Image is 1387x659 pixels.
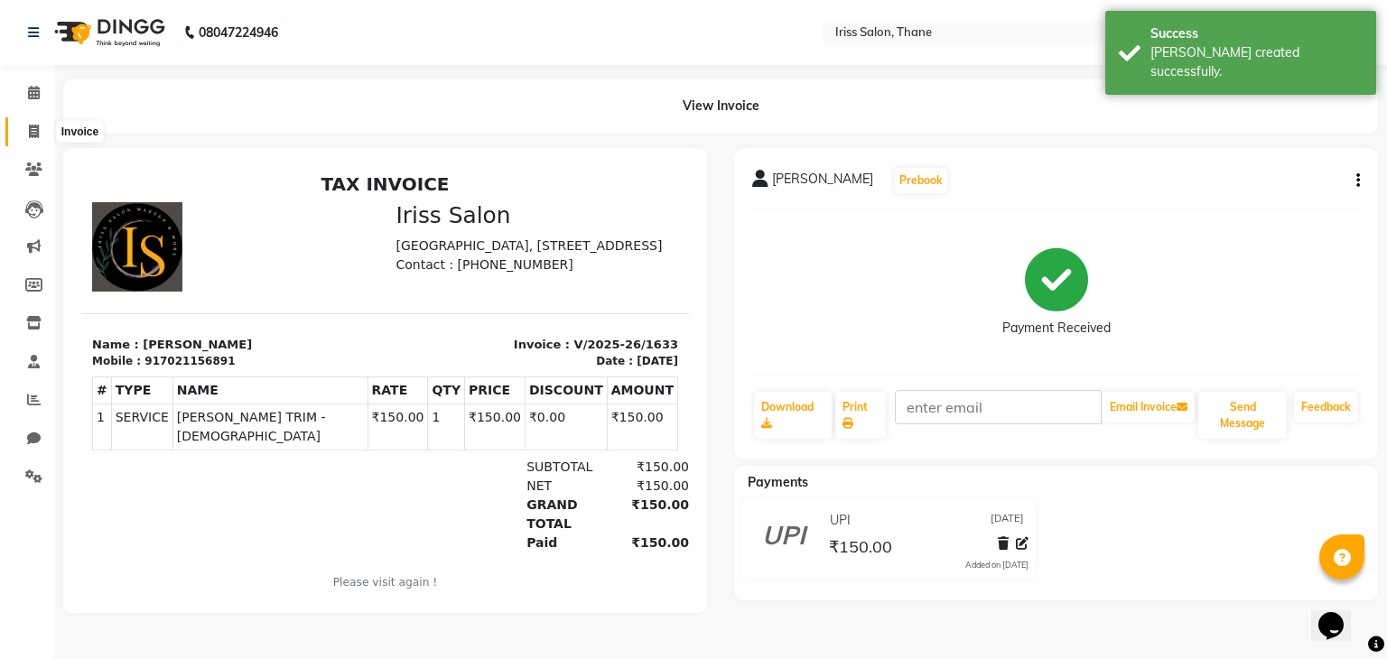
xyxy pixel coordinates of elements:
div: Payment Received [1002,319,1111,338]
a: Feedback [1294,392,1358,422]
td: SERVICE [30,238,91,284]
button: Send Message [1198,392,1287,439]
div: NET [434,311,521,329]
div: ₹150.00 [521,329,608,367]
p: Please visit again ! [11,408,597,424]
button: Email Invoice [1103,392,1195,422]
div: ₹150.00 [521,292,608,311]
th: PRICE [384,211,444,238]
th: DISCOUNT [443,211,526,238]
th: # [12,211,31,238]
p: [GEOGRAPHIC_DATA], [STREET_ADDRESS] [315,70,598,89]
h2: TAX INVOICE [11,7,597,29]
p: Contact : [PHONE_NUMBER] [315,89,598,108]
th: TYPE [30,211,91,238]
th: QTY [347,211,384,238]
b: 08047224946 [199,7,278,58]
iframe: chat widget [1311,587,1369,641]
td: ₹150.00 [526,238,596,284]
span: ₹150.00 [829,536,892,562]
span: Payments [748,474,808,490]
div: Date : [515,187,552,203]
div: Paid [434,367,521,386]
div: Invoice [57,121,103,143]
div: Mobile : [11,187,60,203]
div: 917021156891 [63,187,154,203]
p: Invoice : V/2025-26/1633 [315,170,598,188]
th: RATE [286,211,347,238]
td: ₹150.00 [384,238,444,284]
h3: Iriss Salon [315,36,598,63]
div: Success [1150,24,1363,43]
a: Download [754,392,832,439]
div: [DATE] [555,187,597,203]
td: 1 [12,238,31,284]
span: [DATE] [991,511,1024,530]
input: enter email [895,390,1102,424]
button: Prebook [895,168,947,193]
span: [PERSON_NAME] [772,170,873,195]
div: SUBTOTAL [434,292,521,311]
span: UPI [830,511,851,530]
td: ₹0.00 [443,238,526,284]
div: Bill created successfully. [1150,43,1363,81]
span: [PERSON_NAME] TRIM - [DEMOGRAPHIC_DATA] [96,242,283,280]
a: Print [835,392,886,439]
div: ₹150.00 [521,367,608,386]
th: NAME [91,211,286,238]
div: View Invoice [63,79,1378,134]
div: ₹150.00 [521,311,608,329]
div: Added on [DATE] [965,559,1029,571]
img: logo [46,7,170,58]
p: Name : [PERSON_NAME] [11,170,293,188]
td: ₹150.00 [286,238,347,284]
th: AMOUNT [526,211,596,238]
td: 1 [347,238,384,284]
div: GRAND TOTAL [434,329,521,367]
